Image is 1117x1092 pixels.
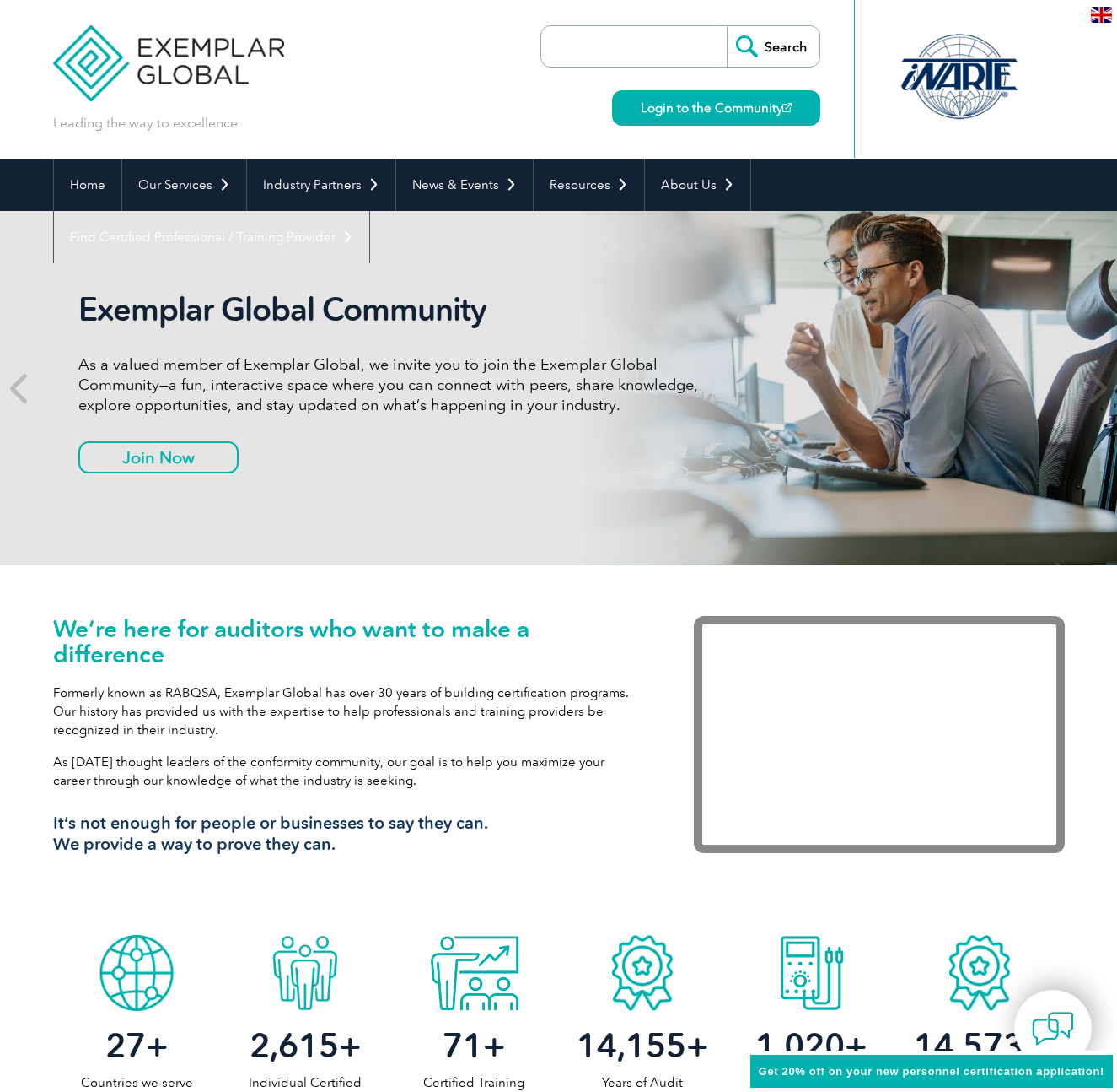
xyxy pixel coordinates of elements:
a: Join Now [78,441,239,473]
p: As a valued member of Exemplar Global, we invite you to join the Exemplar Global Community—a fun,... [78,354,711,415]
h2: + [558,1032,727,1059]
h2: + [389,1032,558,1059]
h1: We’re here for auditors who want to make a difference [53,616,643,667]
h2: Exemplar Global Community [78,290,711,329]
h2: + [727,1032,895,1059]
span: 71 [443,1025,483,1066]
a: Resources [534,159,644,211]
h2: + [221,1032,389,1059]
img: contact-chat.png [1032,1008,1074,1050]
a: Industry Partners [247,159,395,211]
span: 14,573 [914,1025,1023,1066]
span: 2,615 [250,1025,339,1066]
a: Home [54,159,121,211]
span: 27 [105,1025,146,1066]
span: Get 20% off on your new personnel certification application! [759,1065,1104,1078]
h2: + [53,1032,222,1059]
img: open_square.png [782,103,792,112]
a: Our Services [122,159,246,211]
span: 14,155 [577,1025,686,1066]
p: Leading the way to excellence [53,114,238,132]
p: Countries we serve [53,1073,222,1092]
p: As [DATE] thought leaders of the conformity community, our goal is to help you maximize your care... [53,753,643,790]
h2: + [895,1032,1064,1059]
img: en [1091,7,1112,23]
iframe: Exemplar Global: Working together to make a difference [694,616,1065,853]
a: Login to the Community [612,90,820,126]
p: Formerly known as RABQSA, Exemplar Global has over 30 years of building certification programs. O... [53,684,643,739]
a: About Us [645,159,750,211]
a: Find Certified Professional / Training Provider [54,211,369,263]
span: 1,020 [755,1025,845,1066]
h3: It’s not enough for people or businesses to say they can. We provide a way to prove they can. [53,813,643,855]
input: Search [727,26,819,67]
a: News & Events [396,159,533,211]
